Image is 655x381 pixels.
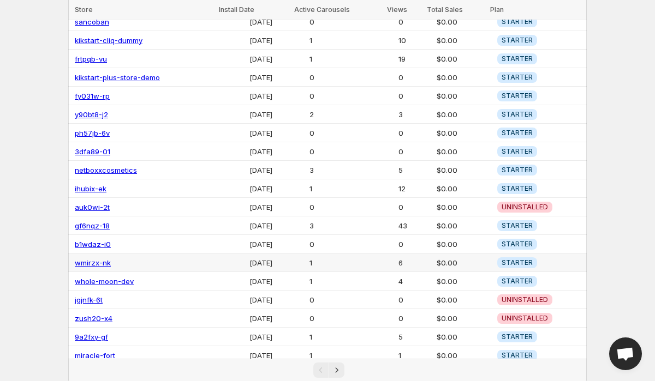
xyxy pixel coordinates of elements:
[502,36,533,45] span: STARTER
[433,68,494,87] td: $0.00
[502,221,533,230] span: STARTER
[306,198,395,216] td: 0
[502,240,533,249] span: STARTER
[395,142,433,161] td: 0
[502,203,548,211] span: UNINSTALLED
[306,142,395,161] td: 0
[306,124,395,142] td: 0
[246,253,306,272] td: [DATE]
[306,309,395,328] td: 0
[490,5,504,14] span: Plan
[246,161,306,179] td: [DATE]
[246,87,306,105] td: [DATE]
[395,124,433,142] td: 0
[502,258,533,267] span: STARTER
[306,179,395,198] td: 1
[306,272,395,291] td: 1
[246,124,306,142] td: [DATE]
[219,5,254,14] span: Install Date
[502,110,533,119] span: STARTER
[395,328,433,346] td: 5
[75,129,110,137] a: ph57jb-6v
[246,105,306,124] td: [DATE]
[75,17,109,26] a: sancoban
[75,314,112,323] a: zush20-x4
[306,87,395,105] td: 0
[75,36,142,45] a: kikstart-cliq-dummy
[433,216,494,235] td: $0.00
[75,295,103,304] a: jgjnfk-6t
[433,87,494,105] td: $0.00
[75,184,106,193] a: ihubix-ek
[427,5,463,14] span: Total Sales
[395,253,433,272] td: 6
[433,124,494,142] td: $0.00
[246,291,306,309] td: [DATE]
[246,216,306,235] td: [DATE]
[395,161,433,179] td: 5
[433,272,494,291] td: $0.00
[246,198,306,216] td: [DATE]
[433,328,494,346] td: $0.00
[395,87,433,105] td: 0
[433,179,494,198] td: $0.00
[502,295,548,304] span: UNINSTALLED
[329,362,344,378] button: Next
[433,346,494,365] td: $0.00
[246,179,306,198] td: [DATE]
[395,179,433,198] td: 12
[75,73,160,82] a: kikstart-plus-store-demo
[246,31,306,50] td: [DATE]
[68,359,587,381] nav: Pagination
[306,161,395,179] td: 3
[395,346,433,365] td: 1
[246,142,306,161] td: [DATE]
[306,235,395,253] td: 0
[75,332,108,341] a: 9a2fxy-gf
[246,309,306,328] td: [DATE]
[246,13,306,31] td: [DATE]
[395,68,433,87] td: 0
[246,346,306,365] td: [DATE]
[306,253,395,272] td: 1
[246,272,306,291] td: [DATE]
[75,166,137,174] a: netboxxcosmetics
[395,216,433,235] td: 43
[75,5,93,14] span: Store
[306,328,395,346] td: 1
[433,235,494,253] td: $0.00
[395,13,433,31] td: 0
[395,105,433,124] td: 3
[433,105,494,124] td: $0.00
[395,272,433,291] td: 4
[75,203,110,211] a: auk0wi-2t
[433,50,494,68] td: $0.00
[306,31,395,50] td: 1
[306,216,395,235] td: 3
[433,253,494,272] td: $0.00
[502,351,533,360] span: STARTER
[502,55,533,63] span: STARTER
[502,92,533,100] span: STARTER
[433,198,494,216] td: $0.00
[433,291,494,309] td: $0.00
[306,346,395,365] td: 1
[306,105,395,124] td: 2
[395,291,433,309] td: 0
[246,328,306,346] td: [DATE]
[75,55,107,63] a: frtpqb-vu
[502,73,533,82] span: STARTER
[433,161,494,179] td: $0.00
[502,147,533,156] span: STARTER
[433,13,494,31] td: $0.00
[502,166,533,174] span: STARTER
[306,13,395,31] td: 0
[246,235,306,253] td: [DATE]
[502,184,533,193] span: STARTER
[306,68,395,87] td: 0
[306,291,395,309] td: 0
[75,351,115,360] a: miracle-fort
[395,50,433,68] td: 19
[294,5,350,14] span: Active Carousels
[75,147,110,156] a: 3dfa89-01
